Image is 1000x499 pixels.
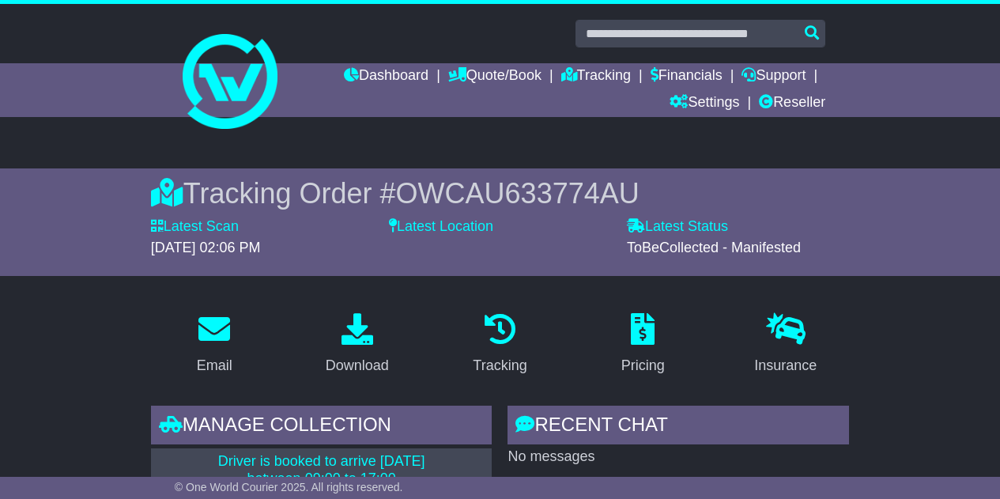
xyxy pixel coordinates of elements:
label: Latest Location [389,218,493,236]
a: Dashboard [344,63,428,90]
a: Download [315,308,399,382]
div: Tracking Order # [151,176,849,210]
label: Latest Scan [151,218,239,236]
div: Insurance [754,355,817,376]
p: Driver is booked to arrive [DATE] between 09:00 to 17:00 [160,453,483,487]
span: [DATE] 02:06 PM [151,240,261,255]
a: Financials [651,63,723,90]
span: OWCAU633774AU [396,177,640,210]
div: Manage collection [151,406,492,448]
div: RECENT CHAT [508,406,849,448]
a: Email [187,308,243,382]
div: Download [326,355,389,376]
a: Pricing [611,308,675,382]
a: Insurance [744,308,827,382]
span: © One World Courier 2025. All rights reserved. [175,481,403,493]
label: Latest Status [627,218,728,236]
a: Support [742,63,806,90]
a: Quote/Book [448,63,542,90]
a: Tracking [561,63,631,90]
div: Email [197,355,232,376]
a: Reseller [759,90,825,117]
div: Tracking [473,355,526,376]
div: Pricing [621,355,665,376]
span: ToBeCollected - Manifested [627,240,801,255]
a: Settings [670,90,739,117]
p: No messages [508,448,849,466]
a: Tracking [462,308,537,382]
